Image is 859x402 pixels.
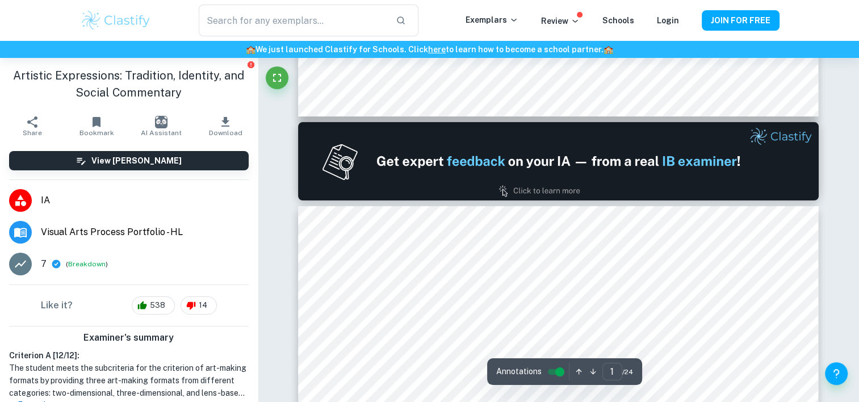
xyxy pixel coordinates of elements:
[622,367,633,377] span: / 24
[541,15,580,27] p: Review
[496,366,542,378] span: Annotations
[193,110,257,142] button: Download
[825,362,848,385] button: Help and Feedback
[2,43,857,56] h6: We just launched Clastify for Schools. Click to learn how to become a school partner.
[428,45,446,54] a: here
[79,129,114,137] span: Bookmark
[66,259,108,270] span: ( )
[181,296,217,315] div: 14
[68,259,106,269] button: Breakdown
[23,129,42,137] span: Share
[604,45,613,54] span: 🏫
[132,296,175,315] div: 538
[5,331,253,345] h6: Examiner's summary
[9,362,249,399] h1: The student meets the subcriteria for the criterion of art-making formats by providing three art-...
[41,299,73,312] h6: Like it?
[199,5,386,36] input: Search for any exemplars...
[247,60,255,69] button: Report issue
[80,9,152,32] img: Clastify logo
[9,349,249,362] h6: Criterion A [ 12 / 12 ]:
[41,225,249,239] span: Visual Arts Process Portfolio - HL
[657,16,679,25] a: Login
[91,154,182,167] h6: View [PERSON_NAME]
[155,116,167,128] img: AI Assistant
[298,122,819,200] img: Ad
[41,257,47,271] p: 7
[141,129,182,137] span: AI Assistant
[466,14,518,26] p: Exemplars
[9,151,249,170] button: View [PERSON_NAME]
[41,194,249,207] span: IA
[144,300,171,311] span: 538
[64,110,128,142] button: Bookmark
[129,110,193,142] button: AI Assistant
[209,129,242,137] span: Download
[192,300,213,311] span: 14
[266,66,288,89] button: Fullscreen
[602,16,634,25] a: Schools
[246,45,255,54] span: 🏫
[702,10,780,31] button: JOIN FOR FREE
[9,67,249,101] h1: Artistic Expressions: Tradition, Identity, and Social Commentary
